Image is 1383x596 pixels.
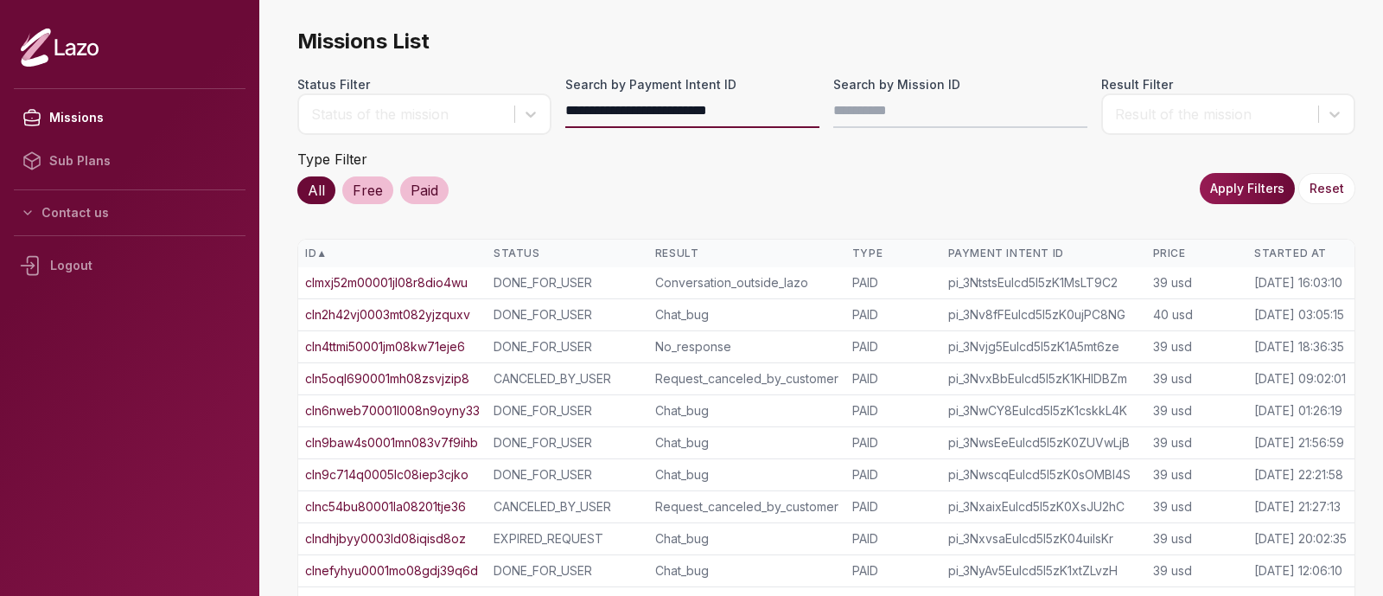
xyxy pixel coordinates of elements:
[948,562,1139,580] div: pi_3NyAv5Eulcd5I5zK1xtZLvzH
[1254,274,1342,292] div: [DATE] 16:03:10
[494,274,641,292] div: DONE_FOR_USER
[494,530,641,548] div: EXPIRED_REQUEST
[297,151,367,168] label: Type Filter
[14,243,245,288] div: Logout
[305,530,466,548] a: clndhjbyy0003ld08iqisd8oz
[342,176,393,204] div: Free
[655,306,838,324] div: Chat_bug
[948,247,1139,260] div: Payment Intent ID
[1254,338,1344,356] div: [DATE] 18:36:35
[655,370,838,388] div: Request_canceled_by_customer
[400,176,449,204] div: Paid
[948,402,1139,420] div: pi_3NwCY8Eulcd5I5zK1cskkL4K
[494,402,641,420] div: DONE_FOR_USER
[948,530,1139,548] div: pi_3NxvsaEulcd5I5zK04uiIsKr
[494,466,641,484] div: DONE_FOR_USER
[14,197,245,228] button: Contact us
[655,274,838,292] div: Conversation_outside_lazo
[1153,338,1240,356] div: 39 usd
[494,434,641,452] div: DONE_FOR_USER
[852,530,934,548] div: PAID
[655,434,838,452] div: Chat_bug
[305,562,478,580] a: clnefyhyu0001mo08gdj39q6d
[1254,247,1348,260] div: Started At
[852,370,934,388] div: PAID
[852,562,934,580] div: PAID
[655,338,838,356] div: No_response
[305,247,480,260] div: ID
[1153,434,1240,452] div: 39 usd
[297,28,1355,55] span: Missions List
[316,247,327,260] span: ▲
[311,104,506,125] div: Status of the mission
[655,498,838,516] div: Request_canceled_by_customer
[305,338,465,356] a: cln4ttmi50001jm08kw71eje6
[494,306,641,324] div: DONE_FOR_USER
[305,306,470,324] a: cln2h42vj0003mt082yjzquxv
[852,274,934,292] div: PAID
[1254,370,1346,388] div: [DATE] 09:02:01
[494,498,641,516] div: CANCELED_BY_USER
[494,338,641,356] div: DONE_FOR_USER
[297,176,335,204] div: All
[305,402,480,420] a: cln6nweb70001l008n9oyny33
[305,498,466,516] a: clnc54bu80001la08201tje36
[1153,530,1240,548] div: 39 usd
[494,562,641,580] div: DONE_FOR_USER
[305,274,468,292] a: clmxj52m00001jl08r8dio4wu
[1153,370,1240,388] div: 39 usd
[1101,76,1355,93] label: Result Filter
[1254,562,1342,580] div: [DATE] 12:06:10
[655,247,838,260] div: Result
[852,306,934,324] div: PAID
[565,76,819,93] label: Search by Payment Intent ID
[852,338,934,356] div: PAID
[948,466,1139,484] div: pi_3NwscqEulcd5I5zK0sOMBI4S
[655,562,838,580] div: Chat_bug
[852,466,934,484] div: PAID
[1254,530,1347,548] div: [DATE] 20:02:35
[948,370,1139,388] div: pi_3NvxBbEulcd5I5zK1KHIDBZm
[655,530,838,548] div: Chat_bug
[14,96,245,139] a: Missions
[852,434,934,452] div: PAID
[948,498,1139,516] div: pi_3NxaixEulcd5I5zK0XsJU2hC
[852,247,934,260] div: Type
[948,338,1139,356] div: pi_3Nvjg5Eulcd5I5zK1A5mt6ze
[1153,402,1240,420] div: 39 usd
[1153,498,1240,516] div: 39 usd
[852,402,934,420] div: PAID
[494,370,641,388] div: CANCELED_BY_USER
[1153,466,1240,484] div: 39 usd
[948,306,1139,324] div: pi_3Nv8fFEulcd5I5zK0ujPC8NG
[305,466,468,484] a: cln9c714q0005lc08iep3cjko
[1254,306,1344,324] div: [DATE] 03:05:15
[655,402,838,420] div: Chat_bug
[14,139,245,183] a: Sub Plans
[948,434,1139,452] div: pi_3NwsEeEulcd5I5zK0ZUVwLjB
[948,274,1139,292] div: pi_3NtstsEulcd5I5zK1MsLT9C2
[1153,306,1240,324] div: 40 usd
[852,498,934,516] div: PAID
[305,370,469,388] a: cln5oql690001mh08zsvjzip8
[1200,173,1295,204] button: Apply Filters
[1254,434,1344,452] div: [DATE] 21:56:59
[1153,274,1240,292] div: 39 usd
[1254,466,1343,484] div: [DATE] 22:21:58
[1254,402,1342,420] div: [DATE] 01:26:19
[1153,247,1240,260] div: Price
[655,466,838,484] div: Chat_bug
[494,247,641,260] div: Status
[1153,562,1240,580] div: 39 usd
[297,76,551,93] label: Status Filter
[1115,104,1310,125] div: Result of the mission
[1254,498,1341,516] div: [DATE] 21:27:13
[305,434,478,452] a: cln9baw4s0001mn083v7f9ihb
[833,76,1087,93] label: Search by Mission ID
[1298,173,1355,204] button: Reset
